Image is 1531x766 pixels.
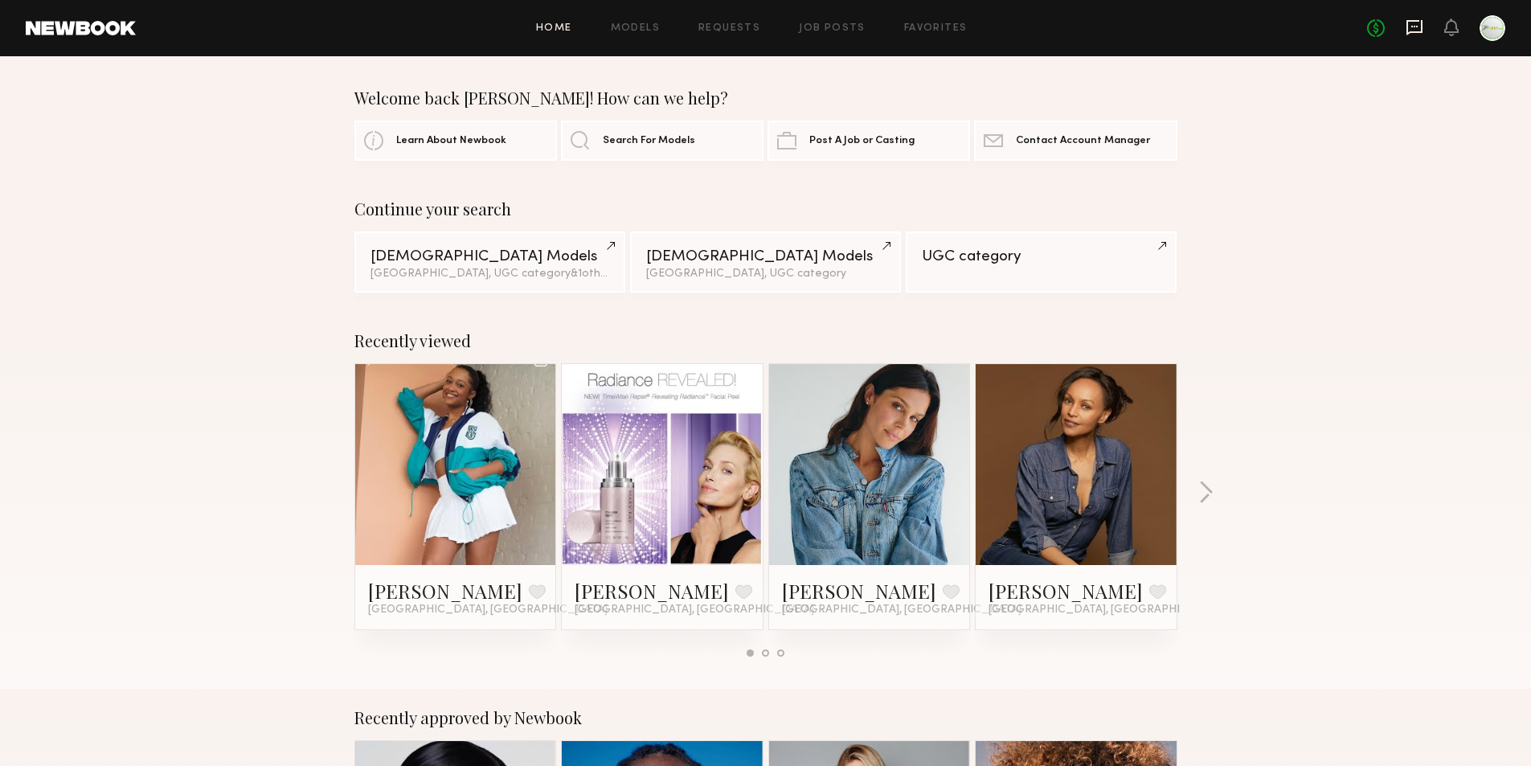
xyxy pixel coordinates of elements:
a: UGC category [906,231,1177,293]
div: [DEMOGRAPHIC_DATA] Models [370,249,609,264]
span: & 1 other filter [571,268,640,279]
a: Home [536,23,572,34]
a: Contact Account Manager [974,121,1177,161]
a: Learn About Newbook [354,121,557,161]
a: [PERSON_NAME] [989,578,1143,604]
a: Requests [698,23,760,34]
a: Search For Models [561,121,763,161]
span: [GEOGRAPHIC_DATA], [GEOGRAPHIC_DATA] [575,604,814,616]
a: [DEMOGRAPHIC_DATA] Models[GEOGRAPHIC_DATA], UGC category&1other filter [354,231,625,293]
div: Recently approved by Newbook [354,708,1177,727]
span: Contact Account Manager [1016,136,1150,146]
a: Favorites [904,23,968,34]
a: [PERSON_NAME] [575,578,729,604]
div: UGC category [922,249,1161,264]
a: Post A Job or Casting [768,121,970,161]
span: Learn About Newbook [396,136,506,146]
span: Search For Models [603,136,695,146]
div: Continue your search [354,199,1177,219]
span: [GEOGRAPHIC_DATA], [GEOGRAPHIC_DATA] [782,604,1021,616]
div: [DEMOGRAPHIC_DATA] Models [646,249,885,264]
a: Models [611,23,660,34]
a: [PERSON_NAME] [782,578,936,604]
a: Job Posts [799,23,866,34]
a: [DEMOGRAPHIC_DATA] Models[GEOGRAPHIC_DATA], UGC category [630,231,901,293]
a: [PERSON_NAME] [368,578,522,604]
div: Recently viewed [354,331,1177,350]
div: Welcome back [PERSON_NAME]! How can we help? [354,88,1177,108]
div: [GEOGRAPHIC_DATA], UGC category [646,268,885,280]
span: [GEOGRAPHIC_DATA], [GEOGRAPHIC_DATA] [368,604,608,616]
span: Post A Job or Casting [809,136,915,146]
div: [GEOGRAPHIC_DATA], UGC category [370,268,609,280]
span: [GEOGRAPHIC_DATA], [GEOGRAPHIC_DATA] [989,604,1228,616]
